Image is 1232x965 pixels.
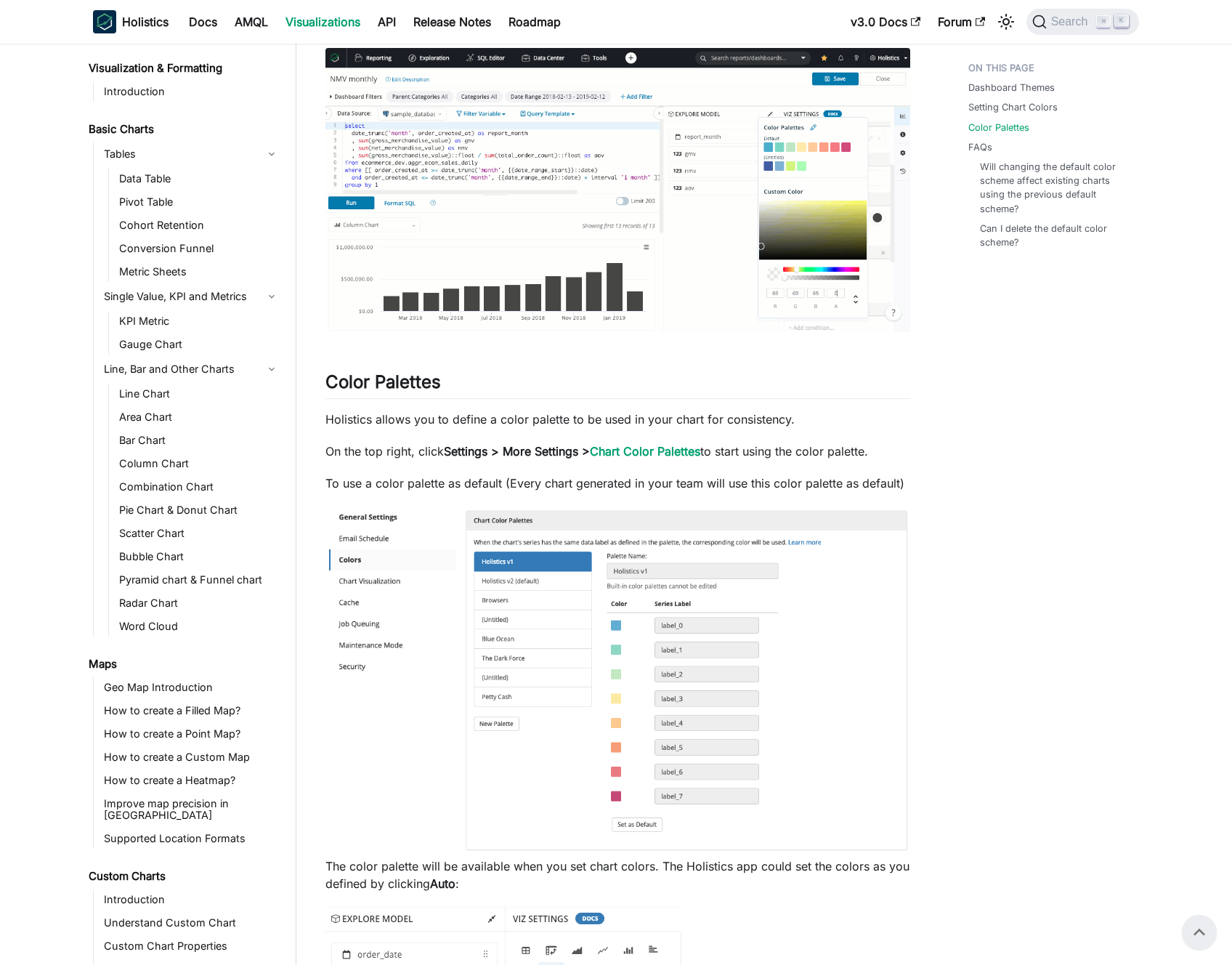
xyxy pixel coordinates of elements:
a: Release Notes [405,10,500,33]
nav: Docs sidebar [78,44,296,965]
p: To use a color palette as default (Every chart generated in your team will use this color palette... [325,475,910,492]
a: Docs [180,10,226,33]
a: Chart Color Palettes [590,444,700,459]
a: Visualization & Formatting [84,58,283,78]
a: Pyramid chart & Funnel chart [115,570,283,590]
a: Color Palettes [968,121,1029,134]
h2: Color Palettes [325,371,910,399]
a: Custom Chart Properties [100,936,283,956]
a: Line Chart [115,384,283,404]
a: How to create a Filled Map? [100,700,283,721]
a: Word Cloud [115,616,283,637]
p: The color palette will be available when you set chart colors. The Holistics app could set the co... [325,857,910,892]
a: Improve map precision in [GEOGRAPHIC_DATA] [100,794,283,825]
button: Scroll back to top [1182,915,1217,950]
a: How to create a Heatmap? [100,770,283,791]
b: Holistics [122,13,169,31]
a: Geo Map Introduction [100,677,283,698]
a: Roadmap [500,10,570,33]
a: Basic Charts [84,119,283,140]
a: Will changing the default color scheme affect existing charts using the previous default scheme? [980,160,1124,216]
a: Combination Chart [115,477,283,497]
a: Bubble Chart [115,546,283,567]
a: Line, Bar and Other Charts [100,358,283,381]
a: Pivot Table [115,192,283,212]
a: Supported Location Formats [100,828,283,849]
a: Maps [84,654,283,674]
a: Visualizations [277,10,369,33]
a: Conversion Funnel [115,238,283,259]
a: Pie Chart & Donut Chart [115,500,283,520]
a: AMQL [226,10,277,33]
a: Bar Chart [115,430,283,451]
a: How to create a Point Map? [100,724,283,744]
a: Understand Custom Chart [100,913,283,933]
a: Cohort Retention [115,215,283,235]
span: Search [1047,15,1097,28]
a: KPI Metric [115,311,283,331]
a: Setting Chart Colors [968,100,1058,114]
a: FAQs [968,140,992,154]
a: Introduction [100,889,283,910]
button: Search (Command+K) [1026,9,1139,35]
a: Introduction [100,81,283,102]
a: v3.0 Docs [842,10,929,33]
strong: Settings > More Settings > [444,444,700,459]
a: How to create a Custom Map [100,747,283,767]
a: Custom Charts [84,866,283,887]
a: Forum [929,10,994,33]
a: Gauge Chart [115,334,283,355]
a: Tables [100,142,283,166]
a: Data Table [115,169,283,189]
p: On the top right, click to start using the color palette. [325,443,910,460]
kbd: ⌘ [1096,15,1111,28]
a: API [369,10,405,33]
a: Area Chart [115,407,283,427]
kbd: K [1114,15,1129,28]
img: Holistics [93,10,116,33]
a: Can I delete the default color scheme? [980,222,1124,249]
a: HolisticsHolistics [93,10,169,33]
a: Metric Sheets [115,262,283,282]
a: Single Value, KPI and Metrics [100,285,283,308]
a: Dashboard Themes [968,81,1055,94]
a: Column Chart [115,453,283,474]
strong: Auto [430,876,455,891]
a: Radar Chart [115,593,283,613]
a: Scatter Chart [115,523,283,544]
button: Switch between dark and light mode (currently light mode) [994,10,1018,33]
p: Holistics allows you to define a color palette to be used in your chart for consistency. [325,411,910,428]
